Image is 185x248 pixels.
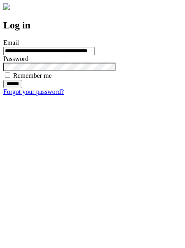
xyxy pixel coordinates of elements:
label: Email [3,39,19,46]
label: Remember me [13,72,52,79]
h2: Log in [3,20,182,31]
img: logo-4e3dc11c47720685a147b03b5a06dd966a58ff35d612b21f08c02c0306f2b779.png [3,3,10,10]
label: Password [3,55,28,62]
a: Forgot your password? [3,88,64,95]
